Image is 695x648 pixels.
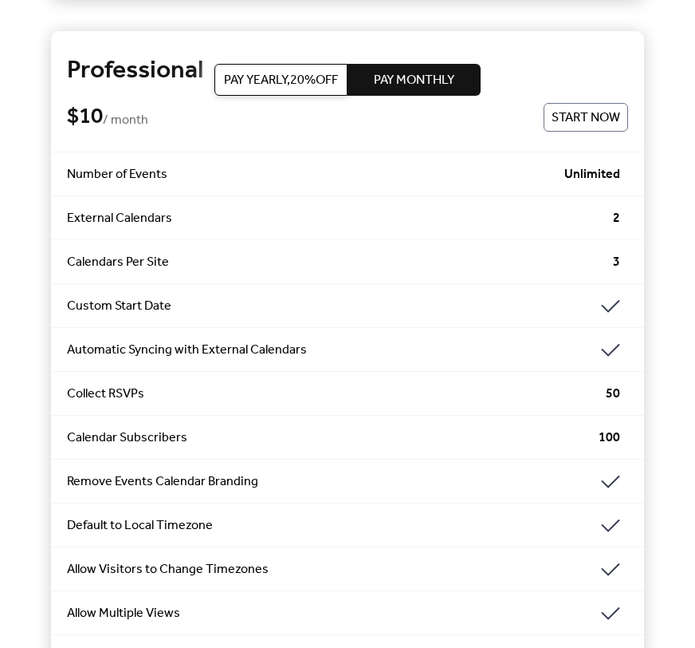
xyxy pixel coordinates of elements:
span: Unlimited [564,165,620,184]
span: Allow Visitors to Change Timezones [67,560,602,579]
button: Pay Monthly [347,64,481,96]
span: Pay Monthly [374,71,454,90]
span: 50 [606,385,620,404]
div: $ 10 [67,103,544,132]
span: Calendars Per Site [67,253,614,272]
span: Number of Events [67,165,565,184]
span: 2 [613,209,620,228]
span: Pay Yearly, 20% off [224,71,338,90]
span: Custom Start Date [67,297,602,316]
span: 3 [613,253,620,272]
span: Allow Multiple Views [67,604,602,623]
span: Start Now [552,109,620,128]
span: Collect RSVPs [67,385,607,404]
span: 100 [599,429,620,448]
span: Remove Events Calendar Branding [67,472,602,492]
span: Calendar Subscribers [67,429,599,448]
span: Default to Local Timezone [67,516,602,535]
span: External Calendars [67,209,614,228]
span: / month [103,111,148,130]
button: Start Now [544,103,628,132]
div: Professional [67,55,629,87]
span: Automatic Syncing with External Calendars [67,341,602,360]
button: Pay Yearly,20%off [214,64,347,96]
